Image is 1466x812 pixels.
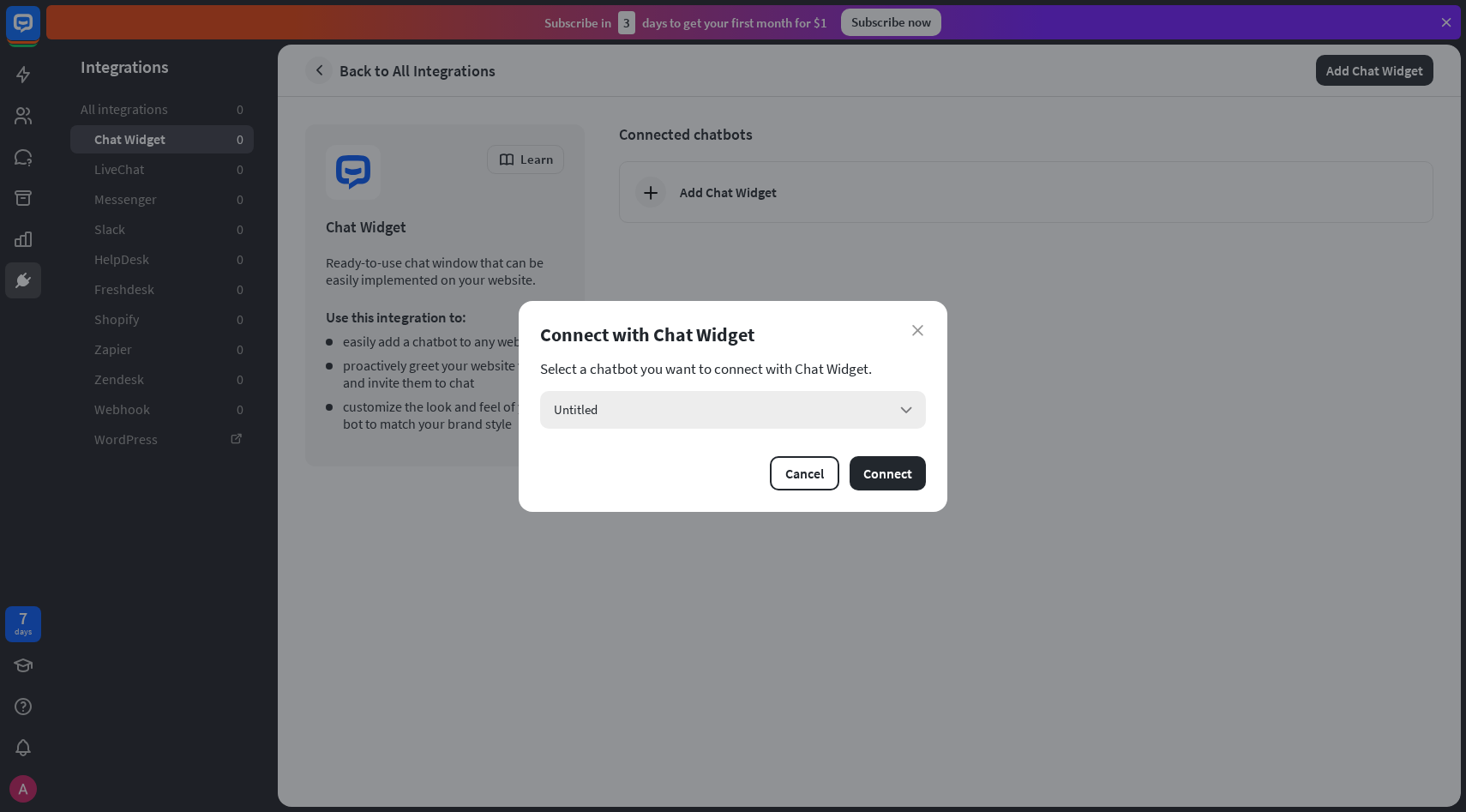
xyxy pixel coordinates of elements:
button: Cancel [770,456,839,490]
i: arrow_down [897,400,916,419]
i: close [912,325,923,336]
div: Connect with Chat Widget [540,322,926,346]
button: Open LiveChat chat widget [14,7,65,58]
section: Select a chatbot you want to connect with Chat Widget. [540,360,926,377]
span: Untitled [554,401,598,418]
button: Connect [850,456,926,490]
